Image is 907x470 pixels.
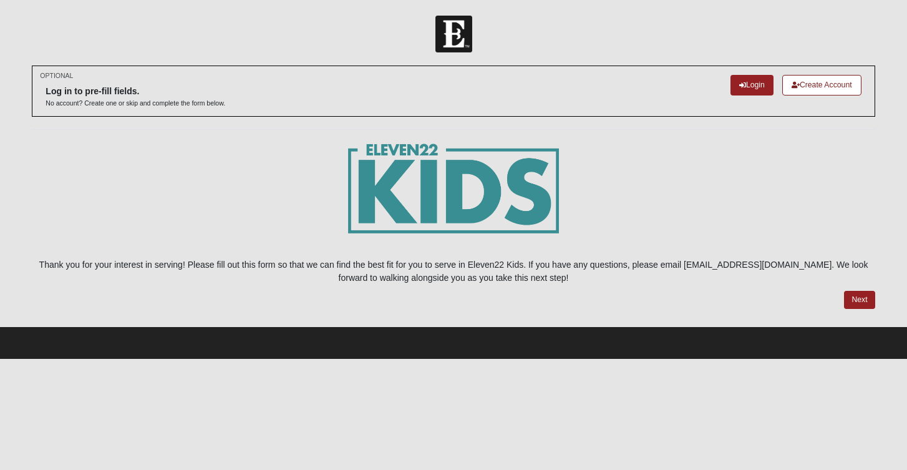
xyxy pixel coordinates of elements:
a: Login [730,75,774,95]
h6: Log in to pre-fill fields. [46,86,225,97]
img: E22_kids_logogrn-01.png [348,142,559,252]
a: Next [844,291,875,309]
p: No account? Create one or skip and complete the form below. [46,99,225,108]
a: Create Account [782,75,861,95]
small: OPTIONAL [40,71,73,81]
p: Thank you for your interest in serving! Please fill out this form so that we can find the best fi... [32,258,875,285]
img: Church of Eleven22 Logo [435,16,472,52]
